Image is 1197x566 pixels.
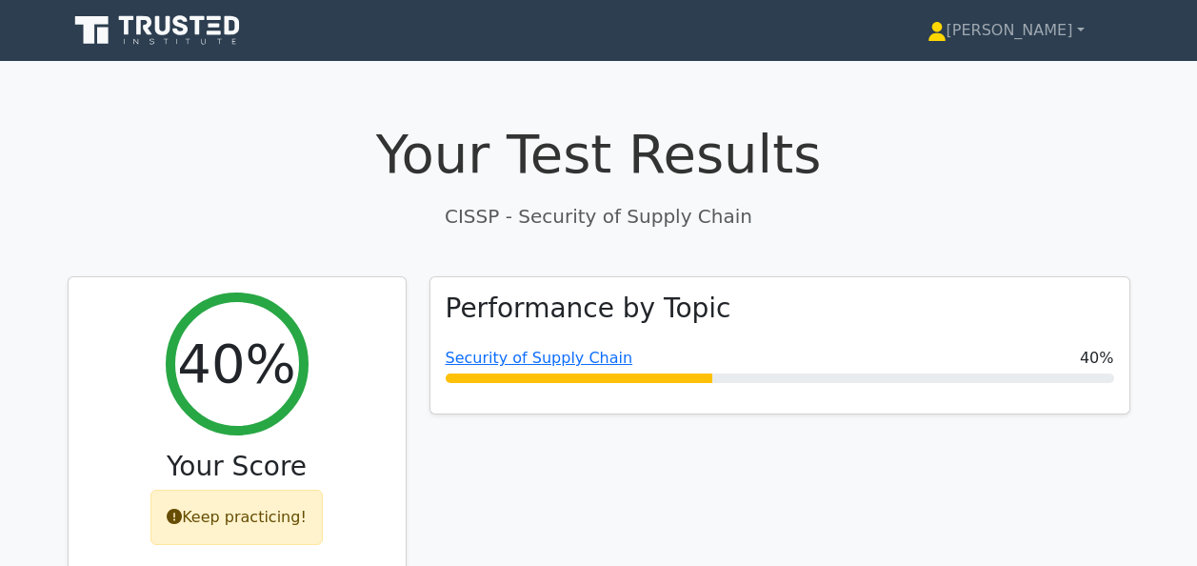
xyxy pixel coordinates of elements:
[150,490,323,545] div: Keep practicing!
[446,349,633,367] a: Security of Supply Chain
[177,332,295,395] h2: 40%
[68,202,1130,231] p: CISSP - Security of Supply Chain
[882,11,1130,50] a: [PERSON_NAME]
[1080,347,1114,370] span: 40%
[68,122,1130,186] h1: Your Test Results
[84,451,390,483] h3: Your Score
[446,293,731,325] h3: Performance by Topic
